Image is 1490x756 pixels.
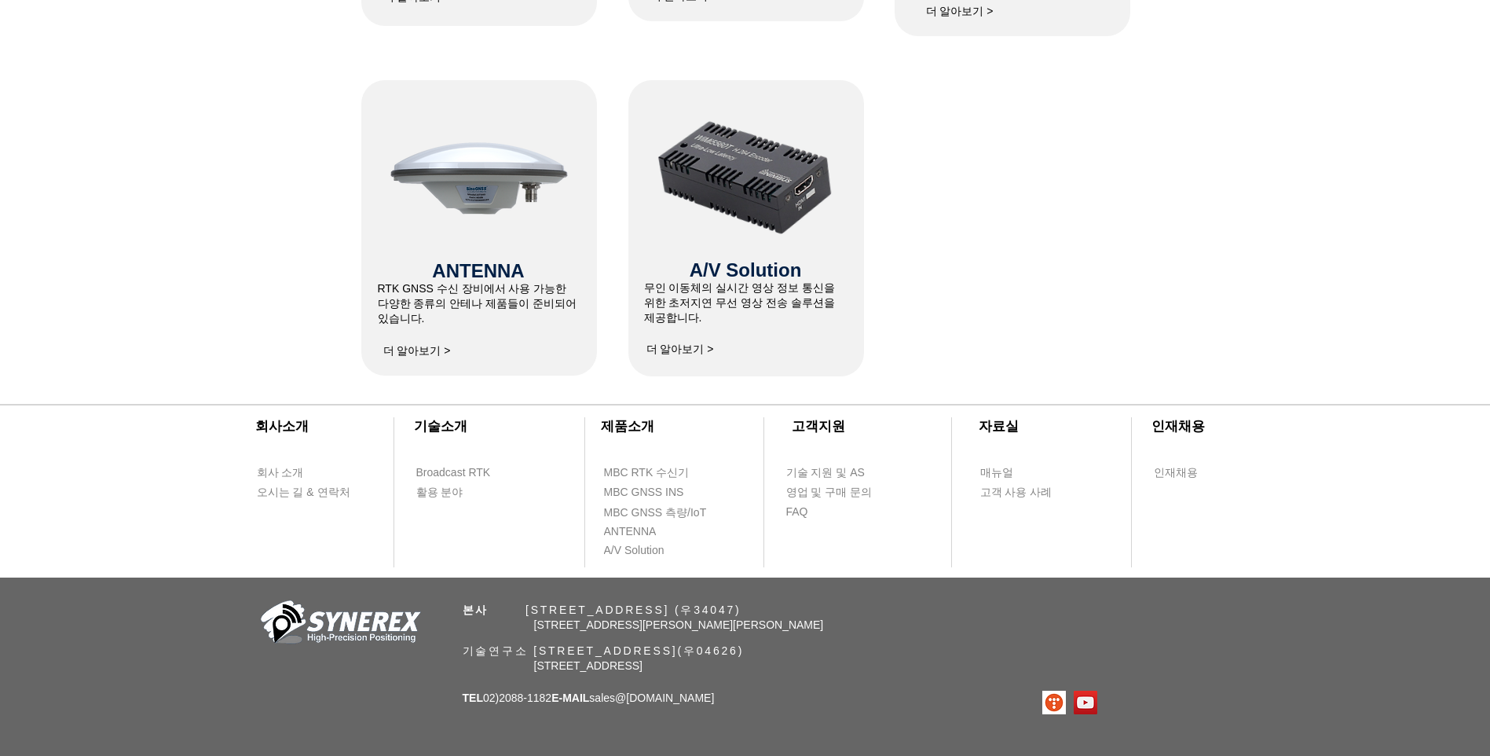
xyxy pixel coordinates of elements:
[604,524,657,540] span: ANTENNA
[432,260,524,281] span: ANTENNA
[1199,261,1490,756] iframe: Wix Chat
[603,522,694,541] a: ANTENNA
[416,463,506,483] a: Broadcast RTK
[646,343,714,357] span: 더 알아보기 >
[1074,691,1097,714] img: 유튜브 사회 아이콘
[378,336,456,367] a: 더 알아보기 >
[604,505,707,521] span: MBC GNSS 측량/IoT
[416,465,491,481] span: Broadcast RTK
[463,604,489,616] span: 본사
[551,692,589,704] span: E-MAIL
[256,483,362,502] a: 오시는 길 & 연락처
[786,485,873,501] span: 영업 및 구매 문의
[785,502,876,522] a: FAQ
[604,465,690,481] span: MBC RTK 수신기
[463,692,715,704] span: 02)2088-1182 sales
[785,463,903,483] a: 기술 지원 및 AS
[534,618,824,631] span: [STREET_ADDRESS][PERSON_NAME][PERSON_NAME]
[926,5,994,19] span: 더 알아보기 >
[385,80,573,269] img: at340-1.png
[604,485,684,501] span: MBC GNSS INS
[980,465,1013,481] span: 매뉴얼
[414,419,467,434] span: ​기술소개
[690,259,802,281] span: A/V Solution
[979,483,1070,502] a: 고객 사용 사례
[653,105,837,250] img: WiMi5560T_5.png
[641,334,719,365] a: 더 알아보기 >
[1042,691,1066,714] img: 티스토리로고
[979,463,1070,483] a: 매뉴얼
[979,419,1019,434] span: ​자료실
[383,344,451,358] span: 더 알아보기 >
[257,465,304,481] span: 회사 소개
[603,541,694,560] a: A/V Solution
[644,281,835,324] span: ​무인 이동체의 실시간 영상 정보 통신을 위한 초저지연 무선 영상 전송 솔루션을 제공합니다.
[786,465,865,481] span: 기술 지원 및 AS
[603,483,701,502] a: MBC GNSS INS
[603,503,741,523] a: MBC GNSS 측량/IoT
[980,485,1053,501] span: 고객 사용 사례
[416,485,463,501] span: 활용 분야
[256,463,346,483] a: 회사 소개
[257,485,350,501] span: 오시는 길 & 연락처
[792,419,845,434] span: ​고객지원
[252,599,425,650] img: 회사_로고-removebg-preview.png
[1153,463,1228,483] a: 인재채용
[603,463,721,483] a: MBC RTK 수신기
[604,543,664,559] span: A/V Solution
[601,419,654,434] span: ​제품소개
[463,604,741,616] span: ​ [STREET_ADDRESS] (우34047)
[534,659,642,672] span: [STREET_ADDRESS]
[255,419,309,434] span: ​회사소개
[1151,419,1205,434] span: ​인재채용
[463,692,483,704] span: TEL
[1042,691,1097,714] ul: SNS 모음
[416,483,506,502] a: 활용 분야
[786,505,808,520] span: FAQ
[615,692,714,704] a: @[DOMAIN_NAME]
[1154,465,1198,481] span: 인재채용
[378,282,577,325] span: RTK GNSS 수신 장비에서 사용 가능한 다양한 종류의 안테나 제품들이 준비되어 있습니다.
[463,644,745,657] span: 기술연구소 [STREET_ADDRESS](우04626)
[785,483,876,502] a: 영업 및 구매 문의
